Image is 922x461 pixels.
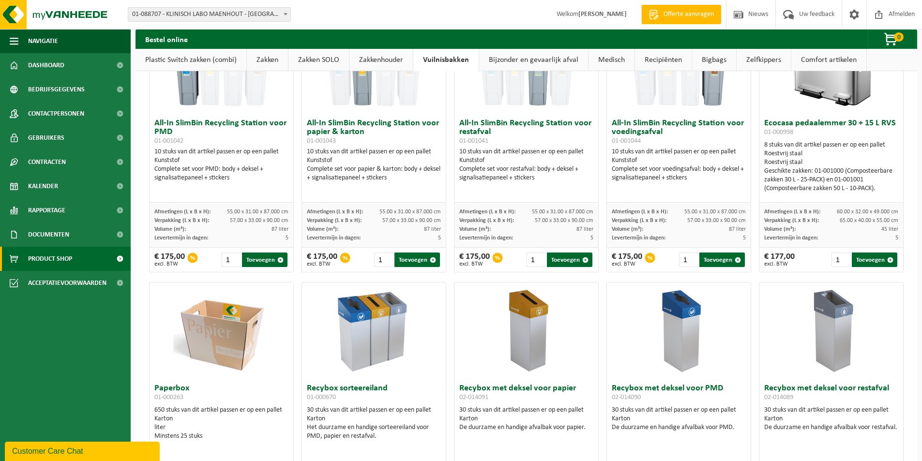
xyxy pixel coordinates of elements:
[247,49,288,71] a: Zakken
[222,253,242,267] input: 1
[307,226,338,232] span: Volume (m³):
[729,226,746,232] span: 87 liter
[764,423,898,432] div: De duurzame en handige afvalbak voor restafval.
[589,49,635,71] a: Medisch
[173,283,270,379] img: 01-000263
[895,235,898,241] span: 5
[459,394,488,401] span: 02-014091
[28,247,72,271] span: Product Shop
[307,253,337,267] div: € 175,00
[612,209,668,215] span: Afmetingen (L x B x H):
[154,423,288,432] div: liter
[840,218,898,223] span: 65.00 x 40.00 x 55.00 cm
[692,49,736,71] a: Bigbags
[459,235,513,241] span: Levertermijn in dagen:
[307,384,441,403] h3: Recybox sorteereiland
[136,30,197,48] h2: Bestel online
[459,119,593,145] h3: All-In SlimBin Recycling Station voor restafval
[154,156,288,165] div: Kunststof
[424,226,441,232] span: 87 liter
[374,253,394,267] input: 1
[459,261,490,267] span: excl. BTW
[764,261,795,267] span: excl. BTW
[154,235,208,241] span: Levertermijn in dagen:
[379,209,441,215] span: 55.00 x 31.00 x 87.000 cm
[459,253,490,267] div: € 175,00
[459,406,593,432] div: 30 stuks van dit artikel passen er op een pallet
[764,406,898,432] div: 30 stuks van dit artikel passen er op een pallet
[154,253,185,267] div: € 175,00
[612,148,746,182] div: 10 stuks van dit artikel passen er op een pallet
[28,126,64,150] span: Gebruikers
[154,384,288,403] h3: Paperbox
[307,235,361,241] span: Levertermijn in dagen:
[631,283,727,379] img: 02-014090
[764,394,793,401] span: 02-014089
[764,384,898,403] h3: Recybox met deksel voor restafval
[612,137,641,145] span: 01-001044
[28,29,58,53] span: Navigatie
[764,235,818,241] span: Levertermijn in dagen:
[307,261,337,267] span: excl. BTW
[459,137,488,145] span: 01-001041
[612,423,746,432] div: De duurzame en handige afvalbak voor PMD.
[612,406,746,432] div: 30 stuks van dit artikel passen er op een pallet
[28,223,69,247] span: Documenten
[5,440,162,461] iframe: chat widget
[612,226,643,232] span: Volume (m³):
[837,209,898,215] span: 60.00 x 32.00 x 49.000 cm
[868,30,916,49] button: 0
[154,218,209,223] span: Verpakking (L x B x H):
[382,218,441,223] span: 57.00 x 33.00 x 90.00 cm
[635,49,692,71] a: Recipiënten
[136,49,246,71] a: Plastic Switch zakken (combi)
[307,218,362,223] span: Verpakking (L x B x H):
[612,156,746,165] div: Kunststof
[764,226,796,232] span: Volume (m³):
[307,209,363,215] span: Afmetingen (L x B x H):
[479,49,588,71] a: Bijzonder en gevaarlijk afval
[459,156,593,165] div: Kunststof
[154,119,288,145] h3: All-In SlimBin Recycling Station voor PMD
[154,432,288,441] div: Minstens 25 stuks
[852,253,897,267] button: Toevoegen
[459,423,593,432] div: De duurzame en handige afvalbak voor papier.
[349,49,413,71] a: Zakkenhouder
[227,209,288,215] span: 55.00 x 31.00 x 87.000 cm
[641,5,721,24] a: Offerte aanvragen
[459,384,593,403] h3: Recybox met deksel voor papier
[459,415,593,423] div: Karton
[242,253,287,267] button: Toevoegen
[894,32,904,42] span: 0
[154,394,183,401] span: 01-000263
[307,423,441,441] div: Het duurzame en handige sorteereiland voor PMD, papier en restafval.
[459,218,514,223] span: Verpakking (L x B x H):
[612,165,746,182] div: Complete set voor voedingsafval: body + deksel + signalisatiepaneel + stickers
[612,253,642,267] div: € 175,00
[154,165,288,182] div: Complete set voor PMD: body + deksel + signalisatiepaneel + stickers
[764,218,819,223] span: Verpakking (L x B x H):
[128,8,290,21] span: 01-088707 - KLINISCH LABO MAENHOUT - WAREGEM
[28,53,64,77] span: Dashboard
[154,406,288,441] div: 650 stuks van dit artikel passen er op een pallet
[743,235,746,241] span: 5
[764,209,820,215] span: Afmetingen (L x B x H):
[661,10,716,19] span: Offerte aanvragen
[28,102,84,126] span: Contactpersonen
[612,394,641,401] span: 02-014090
[28,174,58,198] span: Kalender
[791,49,866,71] a: Comfort artikelen
[307,156,441,165] div: Kunststof
[28,77,85,102] span: Bedrijfsgegevens
[459,226,491,232] span: Volume (m³):
[881,226,898,232] span: 45 liter
[699,253,745,267] button: Toevoegen
[535,218,593,223] span: 57.00 x 33.00 x 90.00 cm
[590,235,593,241] span: 5
[326,283,423,379] img: 01-000670
[687,218,746,223] span: 57.00 x 33.00 x 90.00 cm
[764,119,898,138] h3: Ecocasa pedaalemmer 30 + 15 L RVS
[154,137,183,145] span: 01-001042
[438,235,441,241] span: 5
